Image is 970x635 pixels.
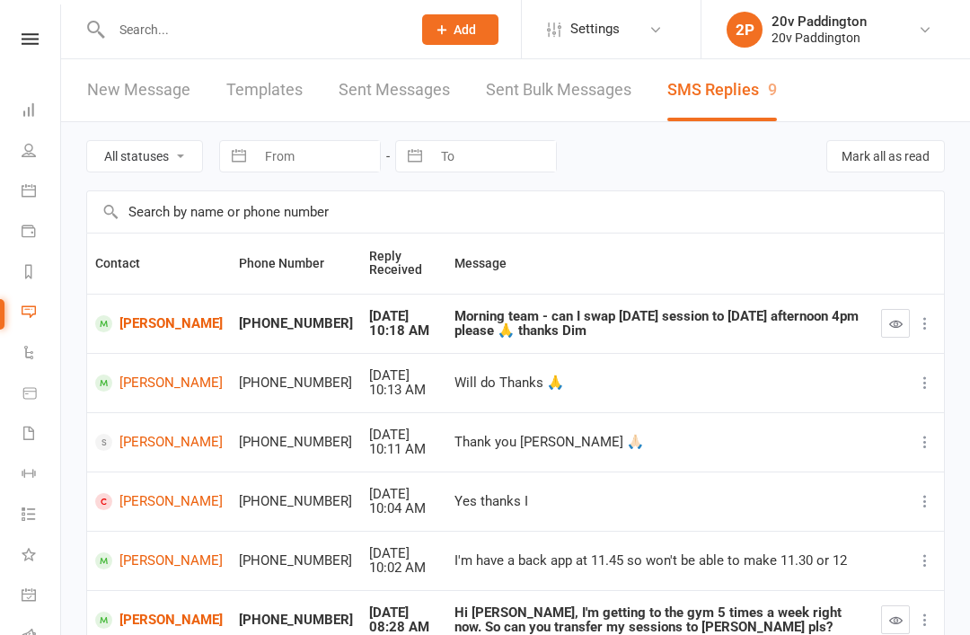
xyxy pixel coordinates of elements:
div: 10:02 AM [369,560,438,576]
div: [PHONE_NUMBER] [239,494,353,509]
a: SMS Replies9 [667,59,777,121]
div: 20v Paddington [772,13,867,30]
div: 2P [727,12,763,48]
a: Templates [226,59,303,121]
div: Thank you [PERSON_NAME] 🙏🏻 [454,435,865,450]
span: Add [454,22,476,37]
a: Payments [22,213,62,253]
input: Search by name or phone number [87,191,944,233]
div: [PHONE_NUMBER] [239,316,353,331]
div: [PHONE_NUMBER] [239,553,353,569]
div: 20v Paddington [772,30,867,46]
a: [PERSON_NAME] [95,493,223,510]
a: What's New [22,536,62,577]
th: Contact [87,234,231,294]
button: Mark all as read [826,140,945,172]
a: Reports [22,253,62,294]
th: Reply Received [361,234,446,294]
div: [DATE] [369,368,438,384]
div: [DATE] [369,605,438,621]
a: General attendance kiosk mode [22,577,62,617]
div: Will do Thanks 🙏 [454,375,865,391]
a: Calendar [22,172,62,213]
div: [DATE] [369,309,438,324]
div: Yes thanks I [454,494,865,509]
div: 08:28 AM [369,620,438,635]
div: Morning team - can I swap [DATE] session to [DATE] afternoon 4pm please 🙏 thanks Dim [454,309,865,339]
a: [PERSON_NAME] [95,434,223,451]
a: Sent Messages [339,59,450,121]
div: [PHONE_NUMBER] [239,375,353,391]
div: 10:18 AM [369,323,438,339]
button: Add [422,14,498,45]
div: 10:11 AM [369,442,438,457]
div: [DATE] [369,428,438,443]
div: 10:13 AM [369,383,438,398]
a: [PERSON_NAME] [95,612,223,629]
a: Dashboard [22,92,62,132]
a: [PERSON_NAME] [95,375,223,392]
div: [DATE] [369,546,438,561]
a: [PERSON_NAME] [95,552,223,569]
span: Settings [570,9,620,49]
div: [DATE] [369,487,438,502]
input: Search... [106,17,399,42]
div: [PHONE_NUMBER] [239,435,353,450]
a: Sent Bulk Messages [486,59,631,121]
a: [PERSON_NAME] [95,315,223,332]
div: [PHONE_NUMBER] [239,613,353,628]
div: I'm have a back app at 11.45 so won't be able to make 11.30 or 12 [454,553,865,569]
th: Phone Number [231,234,361,294]
input: From [255,141,380,172]
div: 10:04 AM [369,501,438,516]
a: New Message [87,59,190,121]
div: 9 [768,80,777,99]
input: To [431,141,556,172]
a: Product Sales [22,375,62,415]
a: People [22,132,62,172]
th: Message [446,234,873,294]
div: Hi [PERSON_NAME], I'm getting to the gym 5 times a week right now. So can you transfer my session... [454,605,865,635]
